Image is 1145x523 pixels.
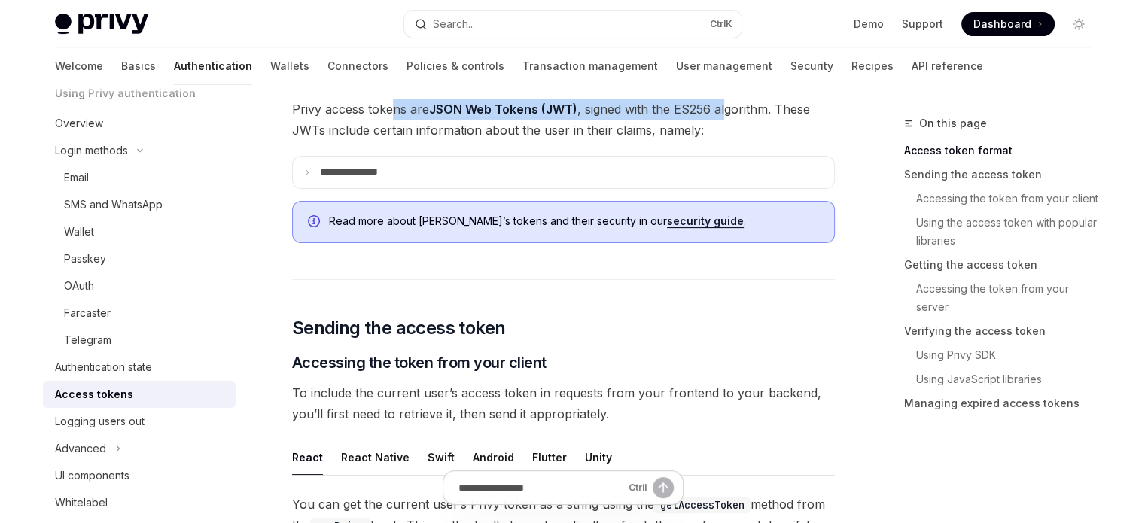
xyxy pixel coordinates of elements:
[904,211,1103,253] a: Using the access token with popular libraries
[904,277,1103,319] a: Accessing the token from your server
[55,494,108,512] div: Whitelabel
[43,191,236,218] a: SMS and WhatsApp
[904,253,1103,277] a: Getting the access token
[522,48,658,84] a: Transaction management
[429,102,577,117] a: JSON Web Tokens (JWT)
[904,343,1103,367] a: Using Privy SDK
[43,489,236,516] a: Whitelabel
[55,48,103,84] a: Welcome
[428,439,455,475] div: Swift
[174,48,252,84] a: Authentication
[55,358,152,376] div: Authentication state
[407,48,504,84] a: Policies & controls
[458,471,623,504] input: Ask a question...
[64,304,111,322] div: Farcaster
[904,367,1103,391] a: Using JavaScript libraries
[43,381,236,408] a: Access tokens
[43,110,236,137] a: Overview
[292,382,835,424] span: To include the current user’s access token in requests from your frontend to your backend, you’ll...
[308,215,323,230] svg: Info
[270,48,309,84] a: Wallets
[43,408,236,435] a: Logging users out
[904,319,1103,343] a: Verifying the access token
[912,48,983,84] a: API reference
[327,48,388,84] a: Connectors
[902,17,943,32] a: Support
[64,250,106,268] div: Passkey
[55,14,148,35] img: light logo
[973,17,1031,32] span: Dashboard
[55,141,128,160] div: Login methods
[121,48,156,84] a: Basics
[710,18,732,30] span: Ctrl K
[55,412,145,430] div: Logging users out
[43,354,236,381] a: Authentication state
[904,391,1103,415] a: Managing expired access tokens
[55,114,103,132] div: Overview
[64,331,111,349] div: Telegram
[473,439,514,475] div: Android
[904,138,1103,163] a: Access token format
[653,477,674,498] button: Send message
[55,439,106,458] div: Advanced
[64,277,94,295] div: OAuth
[64,169,89,187] div: Email
[404,11,742,38] button: Open search
[532,439,567,475] div: Flutter
[43,218,236,245] a: Wallet
[904,163,1103,187] a: Sending the access token
[433,15,475,33] div: Search...
[1067,12,1091,36] button: Toggle dark mode
[43,164,236,191] a: Email
[292,439,323,475] div: React
[292,99,835,141] span: Privy access tokens are , signed with the ES256 algorithm. These JWTs include certain information...
[43,137,236,164] button: Toggle Login methods section
[854,17,884,32] a: Demo
[43,245,236,272] a: Passkey
[667,214,744,228] a: security guide
[851,48,894,84] a: Recipes
[43,327,236,354] a: Telegram
[43,300,236,327] a: Farcaster
[292,316,506,340] span: Sending the access token
[55,385,133,403] div: Access tokens
[904,187,1103,211] a: Accessing the token from your client
[585,439,612,475] div: Unity
[43,272,236,300] a: OAuth
[919,114,987,132] span: On this page
[43,462,236,489] a: UI components
[676,48,772,84] a: User management
[341,439,410,475] div: React Native
[790,48,833,84] a: Security
[43,435,236,462] button: Toggle Advanced section
[64,196,163,214] div: SMS and WhatsApp
[55,467,129,485] div: UI components
[292,352,547,373] span: Accessing the token from your client
[961,12,1055,36] a: Dashboard
[64,223,94,241] div: Wallet
[329,214,819,229] span: Read more about [PERSON_NAME]’s tokens and their security in our .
